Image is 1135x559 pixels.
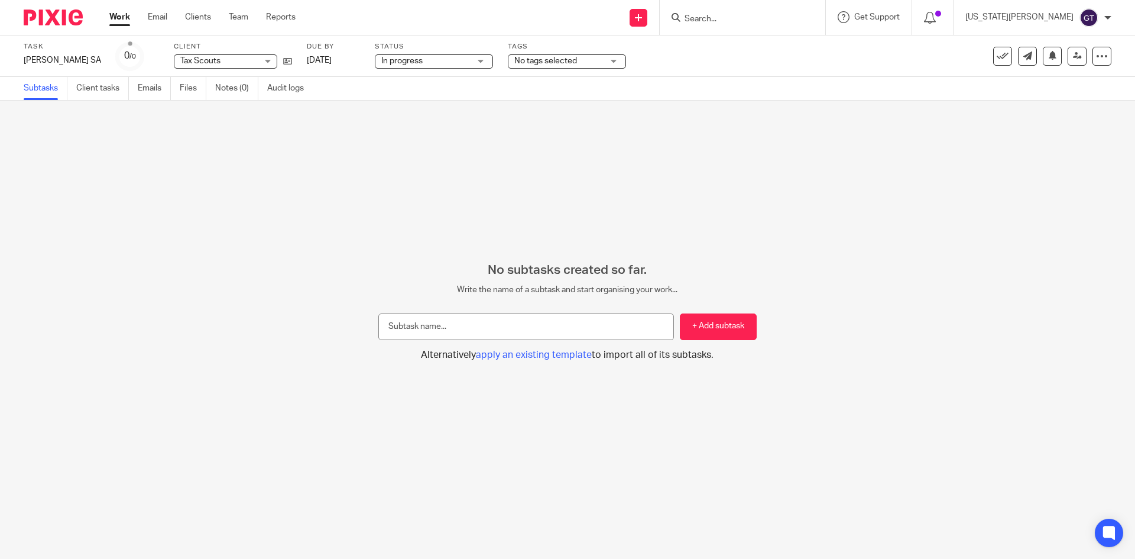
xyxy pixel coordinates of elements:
p: [US_STATE][PERSON_NAME] [965,11,1074,23]
span: apply an existing template [476,350,592,360]
a: Subtasks [24,77,67,100]
a: Notes (0) [215,77,258,100]
span: [DATE] [307,56,332,64]
a: Clients [185,11,211,23]
a: Audit logs [267,77,313,100]
a: Emails [138,77,171,100]
small: /0 [129,53,136,60]
span: No tags selected [514,57,577,65]
div: Matt Brown SA [24,54,101,66]
a: Work [109,11,130,23]
a: Email [148,11,167,23]
label: Task [24,42,101,51]
label: Tags [508,42,626,51]
img: svg%3E [1079,8,1098,27]
a: Reports [266,11,296,23]
div: 0 [124,49,136,63]
span: In progress [381,57,423,65]
label: Status [375,42,493,51]
a: Files [180,77,206,100]
label: Due by [307,42,360,51]
p: Write the name of a subtask and start organising your work... [378,284,757,296]
button: + Add subtask [680,314,757,340]
a: Client tasks [76,77,129,100]
input: Subtask name... [378,314,674,340]
button: Alternativelyapply an existing templateto import all of its subtasks. [378,349,757,361]
a: Team [229,11,248,23]
h2: No subtasks created so far. [378,263,757,278]
input: Search [683,14,790,25]
label: Client [174,42,292,51]
span: Tax Scouts [180,57,220,65]
img: Pixie [24,9,83,25]
div: [PERSON_NAME] SA [24,54,101,66]
span: Get Support [854,13,900,21]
